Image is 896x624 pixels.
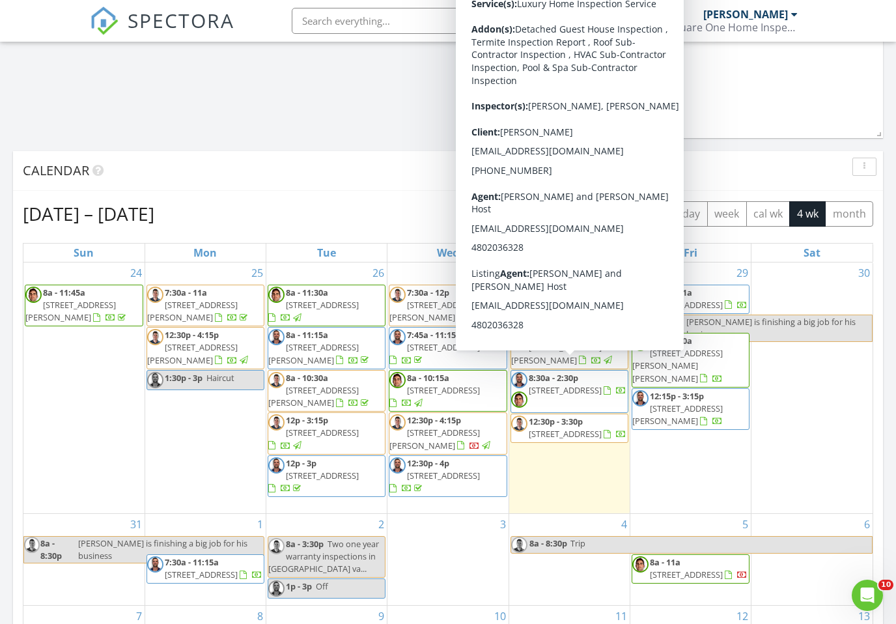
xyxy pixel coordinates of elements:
a: Sunday [71,244,96,262]
a: 7:30a - 11a [STREET_ADDRESS][PERSON_NAME] [147,285,264,327]
a: SPECTORA [90,18,234,45]
a: 12:15p - 3:15p [STREET_ADDRESS][PERSON_NAME] [632,390,723,427]
td: Go to September 5, 2025 [630,513,751,605]
a: 8a - 11:30a [STREET_ADDRESS][PERSON_NAME][PERSON_NAME] [632,335,723,384]
a: 12:30p - 4:15p [STREET_ADDRESS][PERSON_NAME] [147,329,250,365]
span: [STREET_ADDRESS] [407,470,480,481]
button: day [675,201,708,227]
a: 8a - 11:15a [STREET_ADDRESS][PERSON_NAME] [268,327,385,369]
span: [STREET_ADDRESS][PERSON_NAME] [511,341,602,365]
a: 8a - 11:30a [STREET_ADDRESS] [268,287,359,323]
a: Go to August 29, 2025 [734,262,751,283]
a: 12p - 3p [STREET_ADDRESS] [268,457,359,494]
span: 7:30a - 12p [407,287,449,298]
span: [STREET_ADDRESS][PERSON_NAME] [389,427,480,451]
span: 7:30a - 11a [165,287,207,298]
span: [STREET_ADDRESS][PERSON_NAME] [268,341,359,365]
span: [STREET_ADDRESS][PERSON_NAME] [389,299,480,323]
td: Go to August 25, 2025 [145,262,266,514]
span: 8a - 11:45a [43,287,85,298]
span: Trip [570,537,585,549]
span: 7:45a - 11:15a [407,329,461,341]
img: img_6384.jpeg [147,329,163,345]
a: 12:30p - 4p [STREET_ADDRESS] [389,457,480,494]
a: 8a - 11:30a [STREET_ADDRESS] [268,285,385,327]
span: [PERSON_NAME] is finishing a big job for his business [686,316,856,340]
a: Friday [681,244,700,262]
a: Thursday [557,244,582,262]
a: 8a - 10:15a [STREET_ADDRESS] [389,370,507,412]
img: img_6381.jpeg [632,335,649,351]
a: Go to September 5, 2025 [740,514,751,535]
span: [STREET_ADDRESS][PERSON_NAME] [632,403,723,427]
div: [PERSON_NAME] [703,8,788,21]
a: 8a - 11:45a [STREET_ADDRESS] [511,287,602,323]
img: img_6384.jpeg [147,287,163,303]
span: [PERSON_NAME] is finishing a big job for his business [78,537,247,561]
td: Go to September 4, 2025 [509,513,630,605]
button: 4 wk [789,201,826,227]
td: Go to August 29, 2025 [630,262,751,514]
div: Square One Home Inspections, LLC [667,21,798,34]
img: img_6381.jpeg [632,556,649,573]
a: 7:30a - 11:15a [STREET_ADDRESS] [165,556,262,580]
span: Off [316,580,328,592]
button: week [707,201,747,227]
img: 28ded05f41864cbd90d57c4110e4a5c6.png [147,372,163,388]
a: Go to August 30, 2025 [856,262,873,283]
span: [STREET_ADDRESS] [407,341,480,353]
td: Go to August 28, 2025 [509,262,630,514]
a: 8a - 11:45a [STREET_ADDRESS][PERSON_NAME] [25,285,143,327]
img: The Best Home Inspection Software - Spectora [90,7,119,35]
td: Go to August 24, 2025 [23,262,145,514]
a: 8a - 10:30a [STREET_ADDRESS][PERSON_NAME] [268,372,371,408]
span: 12:30p - 3:30p [529,416,583,427]
span: 1:30p - 3p [165,372,203,384]
a: 8:30a - 2:30p [STREET_ADDRESS] [529,372,626,396]
span: [STREET_ADDRESS] [529,428,602,440]
img: 28ded05f41864cbd90d57c4110e4a5c6.png [632,287,649,303]
a: Go to September 1, 2025 [255,514,266,535]
a: 12:15p - 3:15p [STREET_ADDRESS][PERSON_NAME] [632,388,749,431]
td: Go to August 26, 2025 [266,262,387,514]
img: img_6384.jpeg [632,315,648,332]
a: 7:45a - 11:15a [STREET_ADDRESS] [389,327,507,369]
a: 7:45a - 11a [STREET_ADDRESS] [632,285,749,314]
span: [STREET_ADDRESS][PERSON_NAME] [268,384,359,408]
a: 12:30p - 4:15p [STREET_ADDRESS][PERSON_NAME] [389,414,492,451]
img: 28ded05f41864cbd90d57c4110e4a5c6.png [632,390,649,406]
a: Wednesday [434,244,462,262]
a: 8a - 11a [STREET_ADDRESS] [650,556,748,580]
a: 12p - 3p [STREET_ADDRESS] [268,455,385,498]
a: 12p - 3:15p [STREET_ADDRESS] [268,414,359,451]
a: 7:30a - 12p [STREET_ADDRESS][PERSON_NAME] [389,285,507,327]
a: 12p - 3:15p [STREET_ADDRESS] [268,412,385,455]
span: [STREET_ADDRESS][PERSON_NAME] [25,299,116,323]
span: 8a - 8:30p [648,315,683,341]
img: img_6384.jpeg [389,287,406,303]
span: Two one year warranty inspections in [GEOGRAPHIC_DATA] va... [268,538,379,574]
td: Go to September 2, 2025 [266,513,387,605]
td: Go to September 6, 2025 [751,513,873,605]
span: 10 [878,580,893,590]
span: [STREET_ADDRESS][PERSON_NAME] [147,299,238,323]
span: 12:30p - 4p [407,457,449,469]
td: Go to August 30, 2025 [751,262,873,514]
a: 12:30p - 4:15p [STREET_ADDRESS][PERSON_NAME] [147,327,264,369]
a: Go to August 24, 2025 [128,262,145,283]
h2: [DATE] – [DATE] [23,201,154,227]
button: [DATE] [524,201,571,227]
span: Haircut [206,372,234,384]
button: Next [609,201,639,227]
a: 12:30p - 4p [STREET_ADDRESS] [389,455,507,498]
td: Go to August 31, 2025 [23,513,145,605]
img: 28ded05f41864cbd90d57c4110e4a5c6.png [389,457,406,474]
span: 12p - 3p [286,457,316,469]
span: 7:30a - 11:15a [165,556,219,568]
span: 1p - 3p [286,580,312,592]
a: Saturday [801,244,823,262]
a: Go to September 2, 2025 [376,514,387,535]
span: 8a - 8:30p [529,537,568,553]
img: 28ded05f41864cbd90d57c4110e4a5c6.png [389,329,406,345]
span: 8a - 3:30p [286,538,324,550]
